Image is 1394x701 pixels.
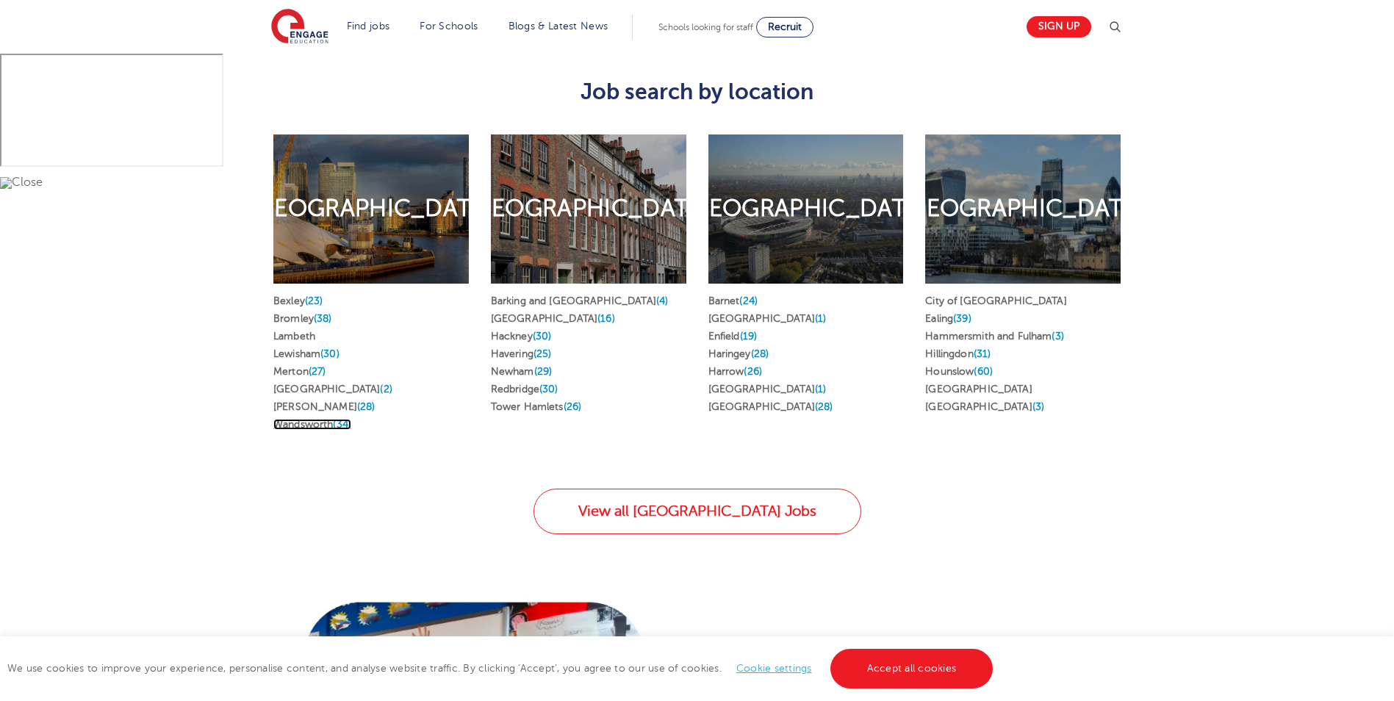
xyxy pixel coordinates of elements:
[533,331,552,342] span: (30)
[1027,16,1091,37] a: Sign up
[467,193,709,224] h2: [GEOGRAPHIC_DATA]
[491,348,552,359] a: Havering(25)
[314,313,332,324] span: (38)
[716,635,1038,650] span: full support during your time with us
[658,22,753,32] span: Schools looking for staff
[491,295,669,306] a: Barking and [GEOGRAPHIC_DATA](4)
[597,313,615,324] span: (16)
[974,366,993,377] span: (60)
[925,331,1064,342] a: Hammersmith and Fulham(3)
[309,366,326,377] span: (27)
[744,366,762,377] span: (26)
[815,384,826,395] span: (1)
[925,313,971,324] a: Ealing(39)
[273,313,332,324] a: Bromley(38)
[1052,331,1063,342] span: (3)
[534,366,553,377] span: (29)
[925,401,1044,412] a: [GEOGRAPHIC_DATA](3)
[974,348,991,359] span: (31)
[273,331,315,342] a: Lambeth
[656,295,668,306] span: (4)
[925,384,1032,395] a: [GEOGRAPHIC_DATA]
[740,331,758,342] span: (19)
[250,193,492,224] h2: [GEOGRAPHIC_DATA]
[708,366,762,377] a: Harrow(26)
[273,419,351,430] a: Wandsworth(34)
[357,401,376,412] span: (28)
[271,9,328,46] img: Engage Education
[925,366,993,377] a: Hounslow(60)
[751,348,769,359] span: (28)
[539,384,558,395] span: (30)
[273,348,339,359] a: Lewisham(30)
[708,295,758,306] a: Barnet(24)
[925,295,1067,306] a: City of [GEOGRAPHIC_DATA]
[320,348,339,359] span: (30)
[564,401,582,412] span: (26)
[420,21,478,32] a: For Schools
[273,401,375,412] a: [PERSON_NAME](28)
[12,176,43,189] span: Close
[739,295,758,306] span: (24)
[925,348,991,359] a: Hillingdon(31)
[333,419,351,430] span: (34)
[953,313,971,324] span: (39)
[491,366,552,377] a: Newham(29)
[736,663,812,674] a: Cookie settings
[708,331,758,342] a: Enfield(19)
[708,348,769,359] a: Haringey(28)
[491,384,558,395] a: Redbridge(30)
[708,313,827,324] a: [GEOGRAPHIC_DATA](1)
[815,401,833,412] span: (28)
[684,193,927,224] h2: [GEOGRAPHIC_DATA]
[815,313,826,324] span: (1)
[509,21,608,32] a: Blogs & Latest News
[491,313,615,324] a: [GEOGRAPHIC_DATA](16)
[273,366,326,377] a: Merton(27)
[347,21,390,32] a: Find jobs
[491,331,552,342] a: Hackney(30)
[708,401,833,412] a: [GEOGRAPHIC_DATA](28)
[7,663,996,674] span: We use cookies to improve your experience, personalise content, and analyse website traffic. By c...
[533,489,861,534] a: View all [GEOGRAPHIC_DATA] Jobs
[491,401,581,412] a: Tower Hamlets(26)
[305,295,323,306] span: (23)
[1032,401,1044,412] span: (3)
[273,295,323,306] a: Bexley(23)
[830,649,994,689] a: Accept all cookies
[756,17,813,37] a: Recruit
[768,21,802,32] span: Recruit
[380,384,392,395] span: (2)
[708,384,827,395] a: [GEOGRAPHIC_DATA](1)
[902,193,1144,224] h2: [GEOGRAPHIC_DATA]
[533,348,552,359] span: (25)
[273,384,392,395] a: [GEOGRAPHIC_DATA](2)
